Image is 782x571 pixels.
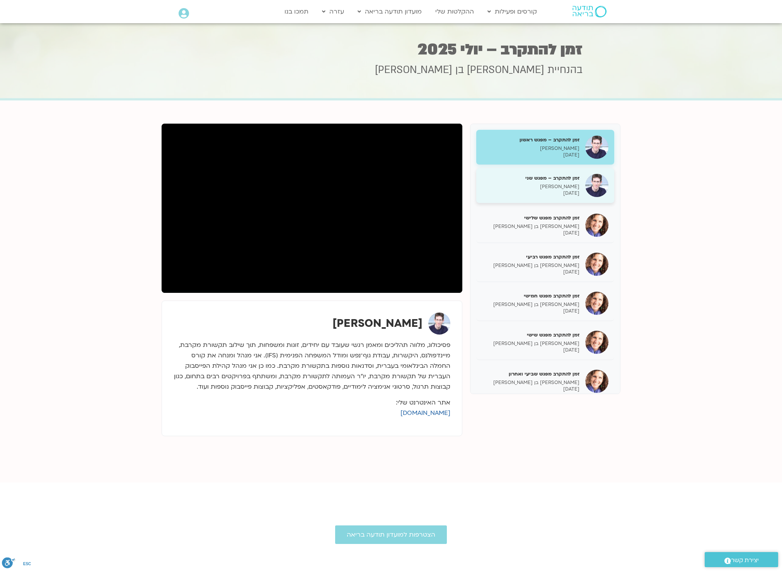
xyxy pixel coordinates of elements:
[585,253,608,276] img: זמן להתקרב מפגש רביעי
[431,4,478,19] a: ההקלטות שלי
[482,379,579,386] p: [PERSON_NAME] בן [PERSON_NAME]
[482,152,579,158] p: [DATE]
[585,214,608,237] img: זמן להתקרב מפגש שלישי
[482,262,579,269] p: [PERSON_NAME] בן [PERSON_NAME]
[484,4,541,19] a: קורסים ופעילות
[482,223,579,230] p: [PERSON_NAME] בן [PERSON_NAME]
[354,4,426,19] a: מועדון תודעה בריאה
[585,136,608,159] img: זמן להתקרב – מפגש ראשון
[200,42,583,57] h1: זמן להתקרב – יולי 2025
[347,531,435,538] span: הצטרפות למועדון תודעה בריאה
[428,313,450,335] img: ערן טייכר
[482,230,579,236] p: [DATE]
[585,292,608,315] img: זמן להתקרב מפגש חמישי
[482,253,579,260] h5: זמן להתקרב מפגש רביעי
[585,331,608,354] img: זמן להתקרב מפגש שישי
[281,4,312,19] a: תמכו בנו
[585,370,608,393] img: זמן להתקרב מפגש שביעי ואחרון
[482,184,579,190] p: [PERSON_NAME]
[482,308,579,314] p: [DATE]
[482,340,579,347] p: [PERSON_NAME] בן [PERSON_NAME]
[482,370,579,377] h5: זמן להתקרב מפגש שביעי ואחרון
[585,174,608,197] img: זמן להתקרב – מפגש שני
[482,190,579,197] p: [DATE]
[332,316,423,331] strong: [PERSON_NAME]
[482,269,579,275] p: [DATE]
[482,386,579,393] p: [DATE]
[482,292,579,299] h5: זמן להתקרב מפגש חמישי
[335,525,447,544] a: הצטרפות למועדון תודעה בריאה
[482,145,579,152] p: [PERSON_NAME]
[482,347,579,353] p: [DATE]
[482,331,579,338] h5: זמן להתקרב מפגש שישי
[482,301,579,308] p: [PERSON_NAME] בן [PERSON_NAME]
[400,409,450,417] a: [DOMAIN_NAME]
[174,340,450,392] p: פסיכולוג, מלווה תהליכים ומאמן רגשי שעובד עם יחידים, זוגות ומשפחות, תוך שילוב תקשורת מקרבת, מיינדפ...
[731,555,759,566] span: יצירת קשר
[482,175,579,182] h5: זמן להתקרב – מפגש שני
[547,63,583,77] span: בהנחיית
[572,6,607,17] img: תודעה בריאה
[174,398,450,418] p: אתר האינטרנט שלי:
[318,4,348,19] a: עזרה
[705,552,778,567] a: יצירת קשר
[482,136,579,143] h5: זמן להתקרב – מפגש ראשון
[482,214,579,221] h5: זמן להתקרב מפגש שלישי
